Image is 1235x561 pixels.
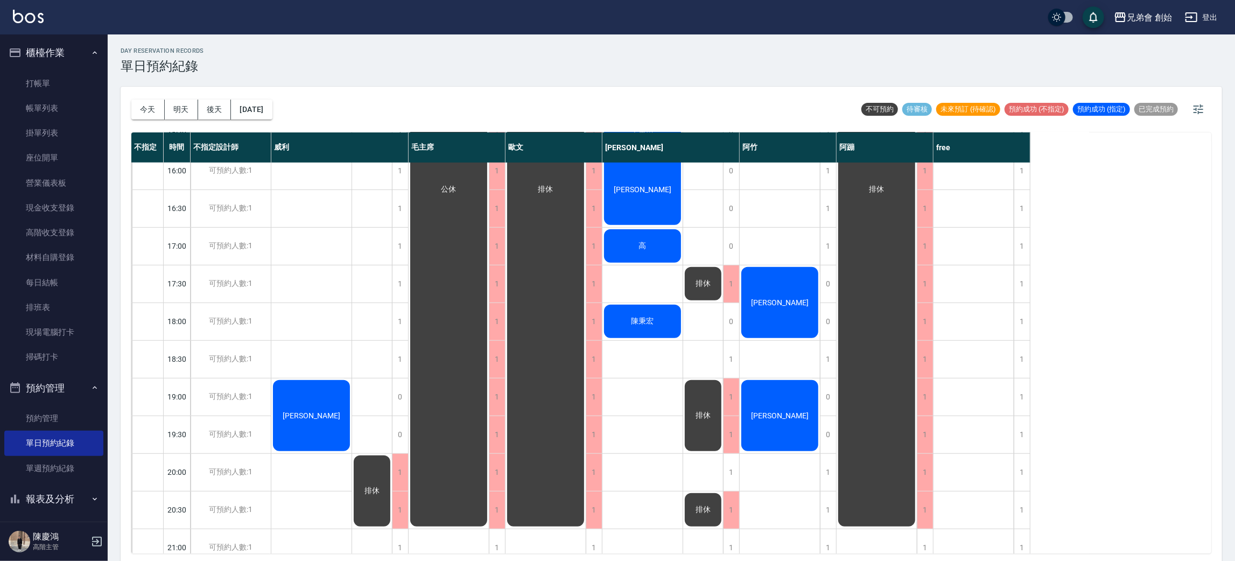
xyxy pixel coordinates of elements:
div: 1 [820,492,836,529]
div: 1 [392,265,408,303]
h5: 陳慶鴻 [33,531,88,542]
div: 1 [917,454,933,491]
div: 0 [820,416,836,453]
img: Logo [13,10,44,23]
span: 待審核 [902,104,932,114]
div: 1 [586,454,602,491]
div: 1 [917,152,933,190]
div: 0 [820,303,836,340]
div: 1 [392,341,408,378]
div: 不指定設計師 [191,132,271,163]
div: 17:00 [164,227,191,265]
div: 1 [586,152,602,190]
div: 兄弟會 創始 [1127,11,1172,24]
div: 1 [586,341,602,378]
button: 報表及分析 [4,485,103,513]
a: 現場電腦打卡 [4,320,103,345]
div: 1 [489,416,505,453]
a: 掃碼打卡 [4,345,103,369]
button: 後天 [198,100,231,120]
span: [PERSON_NAME] [749,411,811,420]
a: 單週預約紀錄 [4,456,103,481]
button: [DATE] [231,100,272,120]
div: 1 [392,228,408,265]
div: 時間 [164,132,191,163]
div: 1 [489,228,505,265]
a: 現金收支登錄 [4,195,103,220]
div: 1 [723,265,739,303]
div: 0 [392,416,408,453]
div: 1 [1014,228,1030,265]
button: 今天 [131,100,165,120]
div: 1 [392,190,408,227]
div: 1 [723,378,739,416]
span: 排休 [362,486,382,496]
span: 已完成預約 [1134,104,1178,114]
div: 阿蹦 [837,132,934,163]
button: save [1083,6,1104,28]
div: 1 [917,341,933,378]
a: 掛單列表 [4,121,103,145]
h3: 單日預約紀錄 [121,59,204,74]
div: 1 [586,303,602,340]
a: 座位開單 [4,145,103,170]
div: 0 [723,303,739,340]
span: 陳秉宏 [629,317,656,326]
div: 1 [489,492,505,529]
button: 預約管理 [4,374,103,402]
div: 1 [392,152,408,190]
div: 1 [489,378,505,416]
a: 預約管理 [4,406,103,431]
div: 17:30 [164,265,191,303]
div: 0 [723,152,739,190]
button: 櫃檯作業 [4,39,103,67]
div: 1 [917,228,933,265]
h2: day Reservation records [121,47,204,54]
div: 1 [1014,341,1030,378]
div: 可預約人數:1 [191,265,271,303]
div: 16:30 [164,190,191,227]
span: [PERSON_NAME] [749,298,811,307]
div: 0 [723,228,739,265]
span: 排休 [693,279,713,289]
div: 18:00 [164,303,191,340]
div: 可預約人數:1 [191,152,271,190]
span: 預約成功 (不指定) [1005,104,1069,114]
span: 排休 [693,411,713,420]
div: 1 [820,341,836,378]
div: 可預約人數:1 [191,341,271,378]
div: 可預約人數:1 [191,228,271,265]
div: 1 [489,341,505,378]
div: 1 [586,378,602,416]
div: 20:00 [164,453,191,491]
div: 19:00 [164,378,191,416]
div: 1 [586,492,602,529]
div: 可預約人數:1 [191,492,271,529]
div: 1 [489,152,505,190]
a: 帳單列表 [4,96,103,121]
div: 1 [820,454,836,491]
div: 1 [917,378,933,416]
div: 1 [489,190,505,227]
span: 未來預訂 (待確認) [936,104,1000,114]
div: 1 [586,416,602,453]
div: 1 [820,228,836,265]
div: 1 [723,454,739,491]
div: 0 [392,378,408,416]
div: 阿竹 [740,132,837,163]
div: 19:30 [164,416,191,453]
div: 1 [1014,303,1030,340]
div: 1 [392,454,408,491]
span: 高 [637,241,649,251]
a: 打帳單 [4,71,103,96]
div: 毛主席 [409,132,506,163]
div: 1 [820,190,836,227]
div: 1 [489,454,505,491]
div: 1 [1014,492,1030,529]
div: 1 [917,265,933,303]
div: 歐文 [506,132,602,163]
div: 1 [1014,378,1030,416]
div: 16:00 [164,152,191,190]
span: 排休 [867,185,887,194]
div: 1 [1014,454,1030,491]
